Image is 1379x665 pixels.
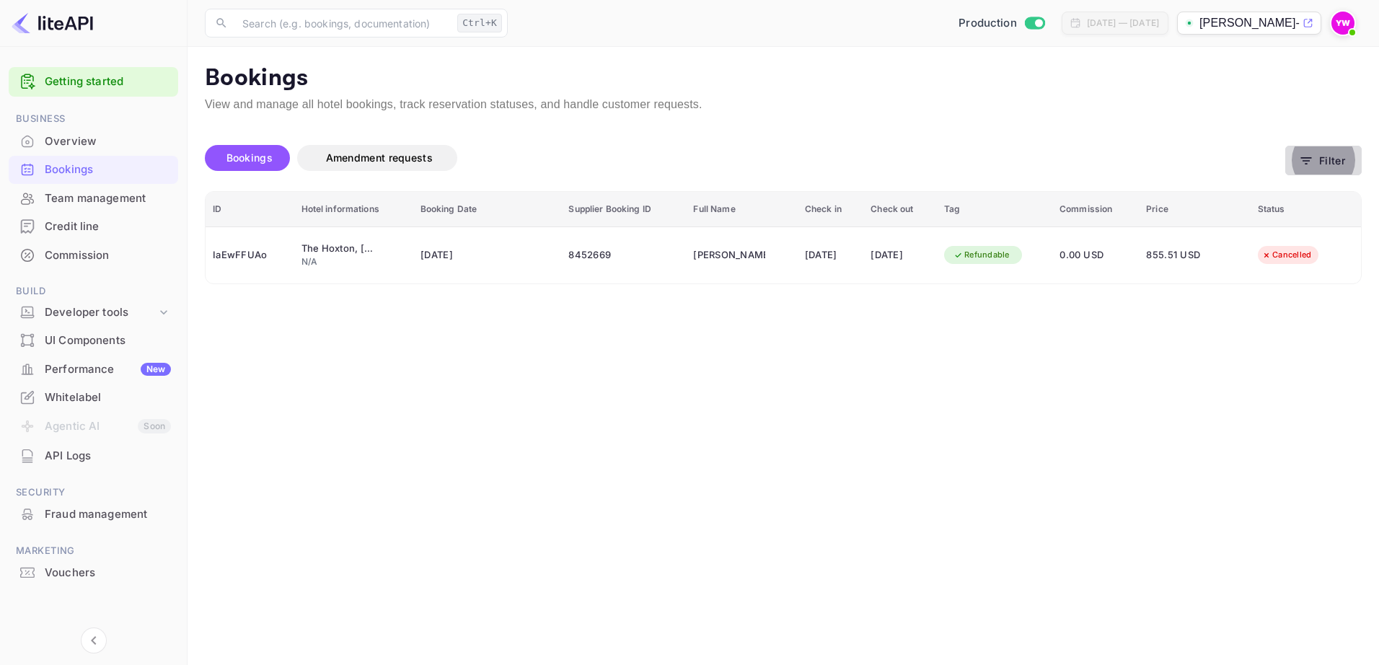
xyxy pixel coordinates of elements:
div: API Logs [45,448,171,464]
span: Bookings [226,151,273,164]
div: Switch to Sandbox mode [953,15,1050,32]
th: Check out [863,192,937,227]
th: Commission [1052,192,1139,227]
th: Tag [937,192,1052,227]
div: Developer tools [45,304,157,321]
th: Price [1139,192,1250,227]
a: Vouchers [9,559,178,586]
div: Credit line [9,213,178,241]
table: booking table [206,192,1361,283]
a: Whitelabel [9,384,178,410]
a: Commission [9,242,178,268]
span: Build [9,283,178,299]
div: Fraud management [45,506,171,523]
span: Marketing [9,543,178,559]
div: Getting started [9,67,178,97]
div: Vouchers [45,565,171,581]
div: New [141,363,171,376]
div: Commission [9,242,178,270]
a: Overview [9,128,178,154]
th: ID [206,192,294,227]
div: The Hoxton, Lloyd Amsterdam [301,242,374,256]
a: Getting started [45,74,171,90]
div: VERED COHEN [693,244,765,267]
div: Vouchers [9,559,178,587]
button: Collapse navigation [81,627,107,653]
div: Ctrl+K [457,14,502,32]
div: [DATE] [805,244,856,267]
p: [PERSON_NAME]-totravel... [1199,14,1300,32]
th: Check in [798,192,863,227]
th: Full Name [686,192,797,227]
div: account-settings tabs [205,145,1285,171]
div: Developer tools [9,300,178,325]
div: Credit line [45,219,171,235]
div: 8452669 [568,244,679,267]
button: Filter [1285,146,1362,175]
a: Fraud management [9,501,178,527]
div: PerformanceNew [9,356,178,384]
p: Bookings [205,64,1362,93]
div: Commission [45,247,171,264]
span: Production [959,15,1017,32]
img: LiteAPI logo [12,12,93,35]
div: API Logs [9,442,178,470]
span: 855.51 USD [1146,247,1218,263]
th: Status [1251,192,1361,227]
th: Supplier Booking ID [561,192,686,227]
div: Bookings [9,156,178,184]
div: Cancelled [1252,246,1321,264]
div: Performance [45,361,171,378]
span: Business [9,111,178,127]
div: Refundable [944,246,1019,264]
th: Booking Date [413,192,562,227]
a: UI Components [9,327,178,353]
a: Credit line [9,213,178,239]
div: Team management [9,185,178,213]
a: Bookings [9,156,178,182]
img: Yahav Winkler [1331,12,1354,35]
div: UI Components [45,332,171,349]
div: UI Components [9,327,178,355]
span: Security [9,485,178,501]
div: IaEwFFUAo [213,244,287,267]
div: Bookings [45,162,171,178]
a: PerformanceNew [9,356,178,382]
div: Fraud management [9,501,178,529]
div: Whitelabel [9,384,178,412]
a: Team management [9,185,178,211]
span: [DATE] [420,247,521,263]
span: 0.00 USD [1059,247,1132,263]
a: API Logs [9,442,178,469]
input: Search (e.g. bookings, documentation) [234,9,451,38]
div: Overview [45,133,171,150]
span: Amendment requests [326,151,433,164]
div: Whitelabel [45,389,171,406]
div: [DATE] — [DATE] [1087,17,1159,30]
div: N/A [301,255,406,268]
p: View and manage all hotel bookings, track reservation statuses, and handle customer requests. [205,96,1362,113]
th: Hotel informations [294,192,413,227]
div: Overview [9,128,178,156]
div: Team management [45,190,171,207]
div: [DATE] [871,244,930,267]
